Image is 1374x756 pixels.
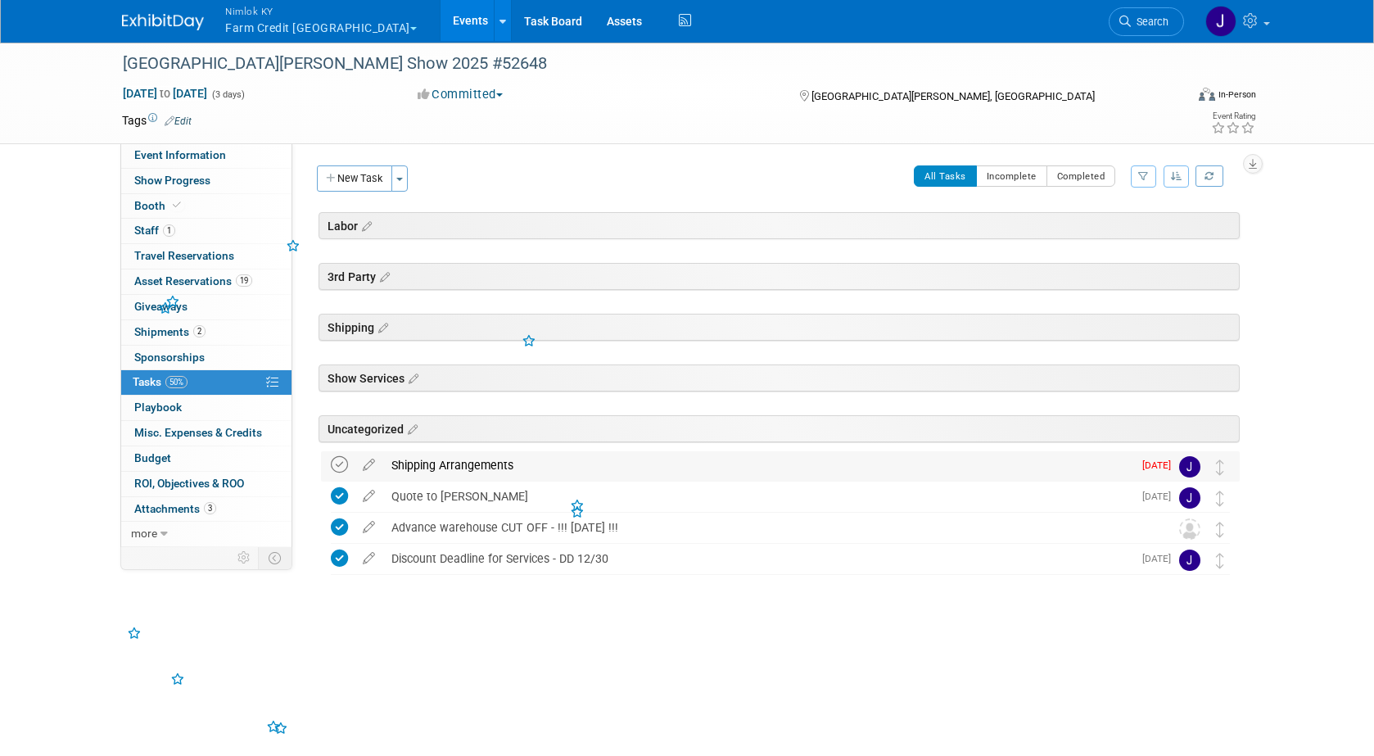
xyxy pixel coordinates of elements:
[383,451,1132,479] div: Shipping Arrangements
[134,148,226,161] span: Event Information
[1142,459,1179,471] span: [DATE]
[319,415,1240,442] div: Uncategorized
[134,249,234,262] span: Travel Reservations
[157,87,173,100] span: to
[121,522,292,546] a: more
[225,2,417,20] span: Nimlok KY
[117,49,1159,79] div: [GEOGRAPHIC_DATA][PERSON_NAME] Show 2025 #52648
[355,520,383,535] a: edit
[165,376,188,388] span: 50%
[383,482,1132,510] div: Quote to [PERSON_NAME]
[134,174,210,187] span: Show Progress
[121,219,292,243] a: Staff1
[134,325,206,338] span: Shipments
[134,274,252,287] span: Asset Reservations
[317,165,392,192] button: New Task
[121,370,292,395] a: Tasks50%
[1109,7,1184,36] a: Search
[134,300,188,313] span: Giveaways
[976,165,1047,187] button: Incomplete
[121,143,292,168] a: Event Information
[121,320,292,345] a: Shipments2
[1179,550,1200,571] img: Jamie Dunn
[1142,491,1179,502] span: [DATE]
[1216,491,1224,506] i: Move task
[134,199,184,212] span: Booth
[1216,553,1224,568] i: Move task
[122,112,192,129] td: Tags
[1216,522,1224,537] i: Move task
[134,477,244,490] span: ROI, Objectives & ROO
[204,502,216,514] span: 3
[121,269,292,294] a: Asset Reservations19
[131,527,157,540] span: more
[121,497,292,522] a: Attachments3
[121,295,292,319] a: Giveaways
[236,274,252,287] span: 19
[121,472,292,496] a: ROI, Objectives & ROO
[1216,459,1224,475] i: Move task
[355,458,383,473] a: edit
[1211,112,1255,120] div: Event Rating
[133,375,188,388] span: Tasks
[134,502,216,515] span: Attachments
[121,194,292,219] a: Booth
[319,212,1240,239] div: Labor
[165,115,192,127] a: Edit
[1142,553,1179,564] span: [DATE]
[404,420,418,437] a: Edit sections
[134,224,175,237] span: Staff
[355,551,383,566] a: edit
[1195,165,1223,187] a: Refresh
[358,217,372,233] a: Edit sections
[355,489,383,504] a: edit
[122,86,208,101] span: [DATE] [DATE]
[121,396,292,420] a: Playbook
[811,90,1095,102] span: [GEOGRAPHIC_DATA][PERSON_NAME], [GEOGRAPHIC_DATA]
[319,314,1240,341] div: Shipping
[193,325,206,337] span: 2
[210,89,245,100] span: (3 days)
[134,426,262,439] span: Misc. Expenses & Credits
[134,451,171,464] span: Budget
[121,169,292,193] a: Show Progress
[376,268,390,284] a: Edit sections
[319,263,1240,290] div: 3rd Party
[230,547,259,568] td: Personalize Event Tab Strip
[383,545,1132,573] div: Discount Deadline for Services - DD 12/30
[134,401,182,414] span: Playbook
[383,514,1146,541] div: Advance warehouse CUT OFF - !!! [DATE] !!!
[1046,165,1116,187] button: Completed
[319,364,1240,392] div: Show Services
[405,369,418,386] a: Edit sections
[914,165,977,187] button: All Tasks
[1179,456,1200,478] img: Jamie Dunn
[1218,88,1256,101] div: In-Person
[121,244,292,269] a: Travel Reservations
[1205,6,1236,37] img: Jamie Dunn
[1199,88,1215,101] img: Format-Inperson.png
[121,421,292,446] a: Misc. Expenses & Credits
[134,351,205,364] span: Sponsorships
[374,319,388,335] a: Edit sections
[121,446,292,471] a: Budget
[1179,518,1200,540] img: Unassigned
[1087,85,1256,110] div: Event Format
[173,201,181,210] i: Booth reservation complete
[163,224,175,237] span: 1
[1179,487,1200,509] img: Jamie Dunn
[1131,16,1168,28] span: Search
[259,547,292,568] td: Toggle Event Tabs
[412,86,509,103] button: Committed
[122,14,204,30] img: ExhibitDay
[121,346,292,370] a: Sponsorships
